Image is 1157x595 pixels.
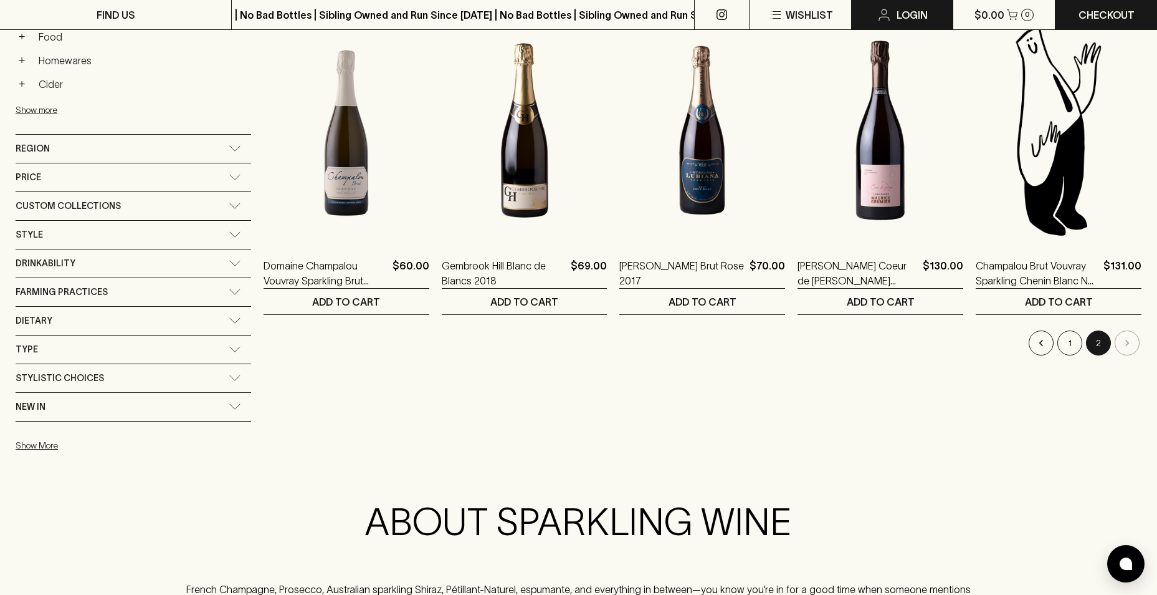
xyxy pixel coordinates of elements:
[33,50,251,71] a: Homewares
[619,289,785,314] button: ADD TO CART
[97,7,135,22] p: FIND US
[16,284,108,300] span: Farming Practices
[264,331,1141,356] nav: pagination navigation
[442,289,607,314] button: ADD TO CART
[16,163,251,191] div: Price
[16,307,251,335] div: Dietary
[976,21,1141,239] img: Blackhearts & Sparrows Man
[798,258,918,288] a: [PERSON_NAME] Coeur de [PERSON_NAME] [PERSON_NAME] NV
[798,21,963,239] img: Maurice Grumier Coeur de Rose Champagne Rose NV
[264,21,429,239] img: Domaine Champalou Vouvray Sparkling Brut NV
[16,31,28,43] button: +
[16,78,28,90] button: +
[33,26,251,47] a: Food
[490,294,558,309] p: ADD TO CART
[16,278,251,306] div: Farming Practices
[16,370,104,386] span: Stylistic Choices
[16,336,251,364] div: Type
[174,500,984,544] h2: ABOUT SPARKLING WINE
[847,294,915,309] p: ADD TO CART
[16,227,43,243] span: Style
[1086,331,1111,356] button: page 2
[897,7,928,22] p: Login
[1103,258,1141,288] p: $131.00
[16,342,38,357] span: Type
[974,7,1004,22] p: $0.00
[393,258,429,288] p: $60.00
[976,258,1098,288] a: Champalou Brut Vouvray Sparkling Chenin Blanc NV MAGNUM
[16,313,52,329] span: Dietary
[16,135,251,163] div: Region
[264,289,429,314] button: ADD TO CART
[312,294,380,309] p: ADD TO CART
[16,170,41,185] span: Price
[1025,294,1093,309] p: ADD TO CART
[669,294,736,309] p: ADD TO CART
[1029,331,1054,356] button: Go to previous page
[16,97,179,123] button: Show more
[923,258,963,288] p: $130.00
[786,7,833,22] p: Wishlist
[1025,11,1030,18] p: 0
[1057,331,1082,356] button: Go to page 1
[442,21,607,239] img: Gembrook Hill Blanc de Blancs 2018
[1120,558,1132,570] img: bubble-icon
[16,54,28,67] button: +
[798,289,963,314] button: ADD TO CART
[16,141,50,157] span: Region
[33,74,251,95] a: Cider
[1078,7,1135,22] p: Checkout
[16,249,251,278] div: Drinkability
[16,221,251,249] div: Style
[16,364,251,392] div: Stylistic Choices
[16,198,121,214] span: Custom Collections
[16,433,179,458] button: Show More
[16,399,45,415] span: New In
[264,258,388,288] a: Domaine Champalou Vouvray Sparkling Brut [GEOGRAPHIC_DATA]
[750,258,785,288] p: $70.00
[16,256,75,271] span: Drinkability
[976,289,1141,314] button: ADD TO CART
[16,393,251,421] div: New In
[16,192,251,220] div: Custom Collections
[619,258,745,288] a: [PERSON_NAME] Brut Rose 2017
[442,258,566,288] a: Gembrook Hill Blanc de Blancs 2018
[571,258,607,288] p: $69.00
[619,21,785,239] img: Stefano Lubiana Brut Rose 2017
